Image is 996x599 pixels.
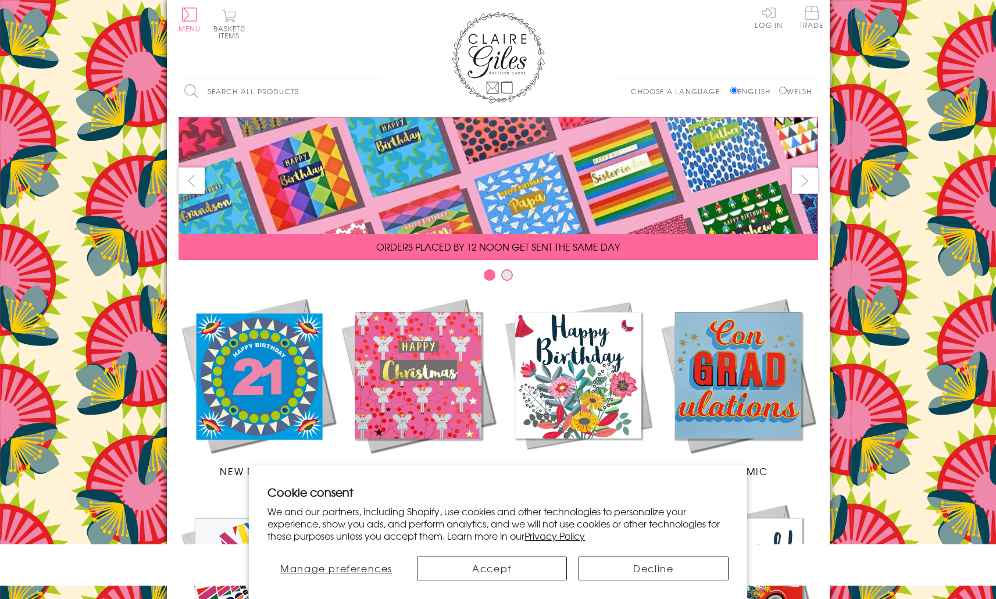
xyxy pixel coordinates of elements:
span: Manage preferences [280,561,392,575]
p: Choose a language: [631,86,728,97]
a: Academic [658,295,818,478]
span: Trade [799,6,824,28]
div: Carousel Pagination [179,269,818,287]
button: Carousel Page 2 [501,269,513,281]
button: Basket0 items [213,9,245,39]
h2: Cookie consent [267,484,729,500]
a: Log In [755,6,783,28]
span: Christmas [388,464,448,478]
span: Academic [708,464,768,478]
input: Search all products [179,79,382,105]
button: Manage preferences [267,557,405,580]
button: Carousel Page 1 (Current Slide) [484,269,495,281]
a: New Releases [179,295,338,478]
span: Menu [179,23,201,34]
a: Privacy Policy [524,529,585,543]
button: Decline [579,557,729,580]
span: 0 items [219,23,245,41]
input: Welsh [779,87,787,94]
input: English [730,87,738,94]
input: Search [370,79,382,105]
button: prev [179,167,205,194]
img: Claire Giles Greetings Cards [452,12,545,104]
span: ORDERS PLACED BY 12 NOON GET SENT THE SAME DAY [376,240,620,254]
a: Christmas [338,295,498,478]
span: Birthdays [550,464,606,478]
a: Trade [799,6,824,31]
button: Accept [417,557,567,580]
span: New Releases [220,464,296,478]
button: Menu [179,8,201,32]
p: We and our partners, including Shopify, use cookies and other technologies to personalize your ex... [267,505,729,541]
a: Birthdays [498,295,658,478]
label: English [730,86,776,97]
button: next [792,167,818,194]
label: Welsh [779,86,812,97]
